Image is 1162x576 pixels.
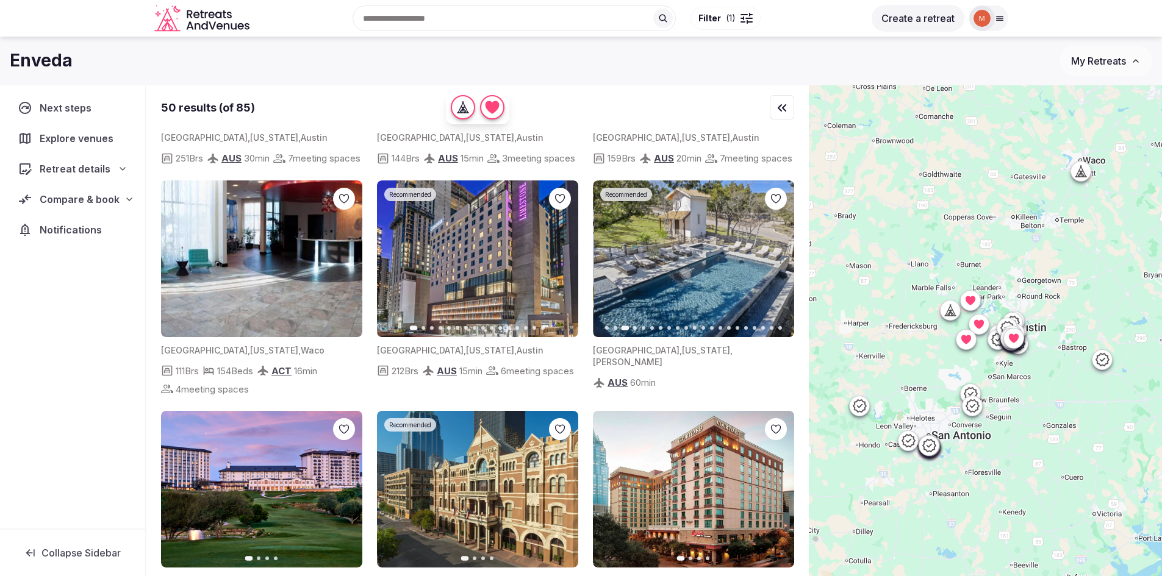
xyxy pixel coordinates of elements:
button: Go to slide 7 [659,326,662,330]
div: 50 results (of 85) [161,100,255,115]
button: Go to slide 4 [490,556,493,560]
span: , [514,345,517,355]
img: Featured image for venue [377,411,578,567]
button: Go to slide 1 [245,556,253,561]
span: AUS [654,152,674,164]
img: Featured image for venue [594,180,795,337]
span: 7 meeting spaces [288,152,360,165]
span: 144 Brs [392,152,420,165]
span: ( 1 ) [726,12,736,24]
span: [US_STATE] [466,345,514,355]
span: 3 meeting spaces [502,152,575,165]
span: 60 min [630,376,656,389]
button: Go to slide 20 [770,326,773,330]
span: , [464,132,466,143]
button: Go to slide 5 [642,326,645,330]
button: Go to slide 3 [430,326,434,330]
button: Go to slide 6 [650,326,654,330]
button: Go to slide 2 [421,326,425,330]
button: Go to slide 12 [701,326,705,330]
span: [US_STATE] [250,345,298,355]
h1: Enveda [10,49,73,73]
span: 6 meeting spaces [501,364,574,377]
button: Go to slide 18 [753,326,756,330]
span: [US_STATE] [466,132,514,143]
button: Go to slide 17 [744,326,748,330]
button: Go to slide 15 [533,326,536,330]
span: , [680,132,682,143]
span: 20 min [676,152,701,165]
span: Collapse Sidebar [41,547,121,559]
span: Explore venues [40,131,118,146]
img: Featured image for venue [161,411,362,567]
button: Go to slide 2 [473,556,476,560]
span: ACT [271,365,292,377]
button: Go to slide 4 [633,326,637,330]
button: Go to slide 9 [676,326,680,330]
button: Go to slide 8 [667,326,671,330]
span: 16 min [294,364,317,377]
div: Recommended [384,188,436,201]
a: Explore venues [10,126,135,151]
button: Go to slide 11 [693,326,697,330]
a: Visit the homepage [154,5,252,32]
span: 111 Brs [176,364,199,377]
span: [US_STATE] [250,132,298,143]
button: Go to slide 1 [461,556,469,561]
button: Collapse Sidebar [10,539,135,566]
span: Next steps [40,101,96,115]
button: Go to slide 4 [706,556,709,560]
img: Featured image for venue [377,180,578,337]
span: 212 Brs [392,364,418,377]
div: Recommended [600,188,652,201]
span: , [730,345,733,355]
button: Go to slide 5 [447,326,451,330]
div: Recommended [384,418,436,432]
span: Notifications [40,222,107,237]
button: Go to slide 1 [605,326,609,330]
button: Go to slide 2 [257,556,260,560]
span: [US_STATE] [682,132,730,143]
span: [GEOGRAPHIC_DATA] [161,345,248,355]
button: Go to slide 8 [473,326,476,330]
button: Go to slide 1 [677,556,685,561]
span: [PERSON_NAME] [593,357,662,367]
img: marit.lloyd [974,10,991,27]
button: Go to slide 6 [456,326,459,330]
button: Go to slide 3 [265,556,269,560]
button: Go to slide 10 [684,326,688,330]
span: 159 Brs [608,152,636,165]
span: AUS [608,377,628,388]
span: , [248,345,250,355]
button: Go to slide 14 [719,326,722,330]
span: 251 Brs [176,152,203,165]
button: Go to slide 7 [464,326,468,330]
span: 15 min [459,364,482,377]
a: Next steps [10,95,135,121]
span: 15 min [461,152,484,165]
span: Recommended [605,190,647,199]
button: Go to slide 3 [622,325,629,330]
span: , [298,345,301,355]
button: Go to slide 2 [614,326,617,330]
span: , [298,132,301,143]
span: [GEOGRAPHIC_DATA] [593,345,680,355]
span: Filter [698,12,721,24]
button: Go to slide 9 [481,326,485,330]
button: Go to slide 10 [490,326,493,330]
span: 7 meeting spaces [720,152,792,165]
span: AUS [437,365,457,377]
span: [GEOGRAPHIC_DATA] [161,132,248,143]
span: Austin [517,345,543,355]
span: [US_STATE] [682,345,730,355]
img: Featured image for venue [593,411,794,567]
span: , [730,132,733,143]
span: 30 min [244,152,270,165]
span: [GEOGRAPHIC_DATA] [377,132,464,143]
a: Create a retreat [872,12,964,24]
button: Go to slide 19 [761,326,765,330]
button: Go to slide 21 [778,326,782,330]
span: 4 meeting spaces [176,383,249,396]
button: Go to slide 15 [727,326,731,330]
a: Notifications [10,217,135,243]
